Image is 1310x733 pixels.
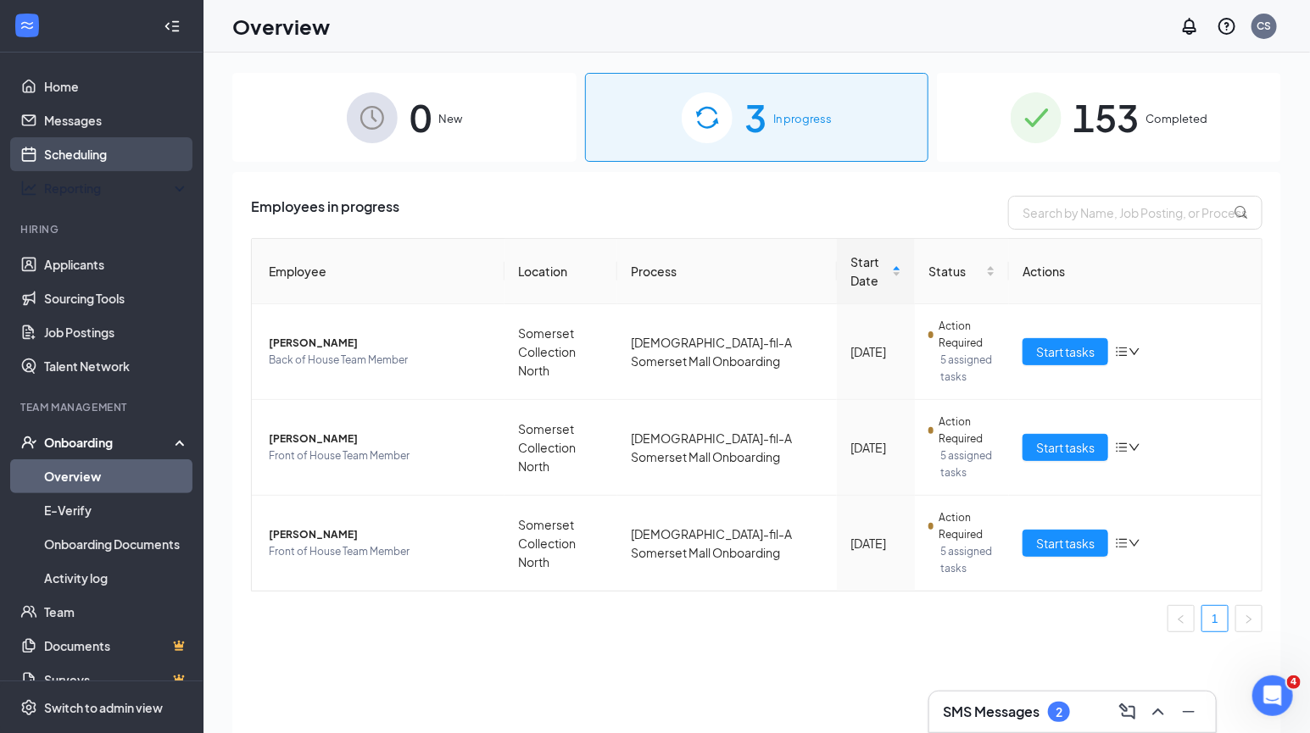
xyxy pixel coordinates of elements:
[744,88,766,147] span: 3
[928,262,983,280] span: Status
[1217,16,1237,36] svg: QuestionInfo
[1115,345,1129,358] span: bars
[269,335,491,352] span: [PERSON_NAME]
[164,18,181,35] svg: Collapse
[1145,698,1172,725] button: ChevronUp
[617,400,837,496] td: [DEMOGRAPHIC_DATA]-fil-A Somerset Mall Onboarding
[44,247,189,281] a: Applicants
[940,543,995,577] span: 5 assigned tasks
[44,103,189,137] a: Messages
[504,400,617,496] td: Somerset Collection North
[44,561,189,595] a: Activity log
[1115,536,1129,550] span: bars
[1179,16,1200,36] svg: Notifications
[1168,605,1195,632] li: Previous Page
[850,534,901,553] div: [DATE]
[850,253,889,290] span: Start Date
[20,222,186,236] div: Hiring
[940,447,995,481] span: 5 assigned tasks
[44,629,189,663] a: DocumentsCrown
[940,352,995,386] span: 5 assigned tasks
[1023,434,1108,461] button: Start tasks
[1168,605,1195,632] button: left
[44,137,189,171] a: Scheduling
[1179,702,1199,722] svg: Minimize
[1118,702,1138,722] svg: ComposeMessage
[19,17,36,34] svg: WorkstreamLogo
[1201,605,1229,632] li: 1
[269,543,491,560] span: Front of House Team Member
[438,110,462,127] span: New
[1129,441,1140,453] span: down
[1176,614,1186,625] span: left
[1023,530,1108,557] button: Start tasks
[252,239,504,304] th: Employee
[269,430,491,447] span: [PERSON_NAME]
[1009,239,1262,304] th: Actions
[44,493,189,527] a: E-Verify
[1287,675,1301,689] span: 4
[251,196,399,230] span: Employees in progress
[504,239,617,304] th: Location
[20,400,186,414] div: Team Management
[1073,88,1140,147] span: 153
[1036,534,1095,553] span: Start tasks
[504,496,617,591] td: Somerset Collection North
[44,315,189,349] a: Job Postings
[1252,675,1293,716] iframe: Intercom live chat
[617,239,837,304] th: Process
[269,352,491,369] span: Back of House Team Member
[44,663,189,697] a: SurveysCrown
[939,509,995,543] span: Action Required
[1235,605,1263,632] li: Next Page
[850,438,901,457] div: [DATE]
[1008,196,1263,230] input: Search by Name, Job Posting, or Process
[44,180,190,197] div: Reporting
[1036,438,1095,457] span: Start tasks
[44,595,189,629] a: Team
[44,69,189,103] a: Home
[943,702,1040,721] h3: SMS Messages
[44,527,189,561] a: Onboarding Documents
[44,434,175,451] div: Onboarding
[1115,441,1129,454] span: bars
[915,239,1009,304] th: Status
[773,110,832,127] span: In progress
[939,414,995,447] span: Action Required
[44,281,189,315] a: Sourcing Tools
[939,318,995,352] span: Action Required
[232,12,330,41] h1: Overview
[1129,537,1140,549] span: down
[850,342,901,361] div: [DATE]
[1023,338,1108,365] button: Start tasks
[504,304,617,400] td: Somerset Collection North
[20,699,37,716] svg: Settings
[617,496,837,591] td: [DEMOGRAPHIC_DATA]-fil-A Somerset Mall Onboarding
[1257,19,1272,33] div: CS
[1129,346,1140,358] span: down
[1148,702,1168,722] svg: ChevronUp
[269,447,491,464] span: Front of House Team Member
[1235,605,1263,632] button: right
[410,88,432,147] span: 0
[20,180,37,197] svg: Analysis
[20,434,37,451] svg: UserCheck
[1244,614,1254,625] span: right
[269,526,491,543] span: [PERSON_NAME]
[1036,342,1095,361] span: Start tasks
[44,699,163,716] div: Switch to admin view
[1202,606,1228,631] a: 1
[617,304,837,400] td: [DEMOGRAPHIC_DATA]-fil-A Somerset Mall Onboarding
[1146,110,1208,127] span: Completed
[1175,698,1202,725] button: Minimize
[44,459,189,493] a: Overview
[1114,698,1141,725] button: ComposeMessage
[1056,705,1062,719] div: 2
[44,349,189,383] a: Talent Network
